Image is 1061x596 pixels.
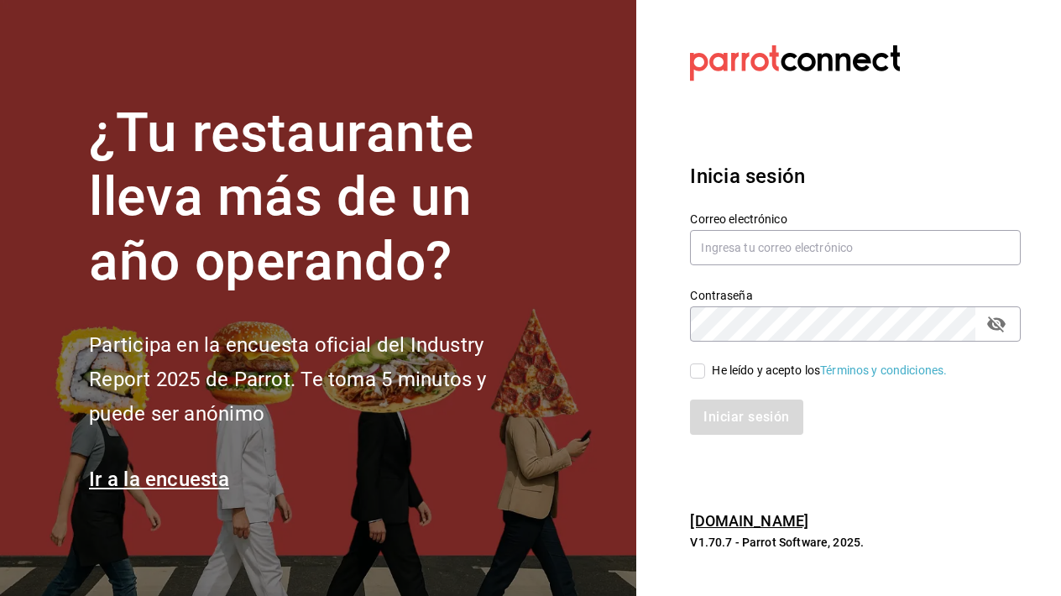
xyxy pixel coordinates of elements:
[690,289,1021,301] label: Contraseña
[690,161,1021,191] h3: Inicia sesión
[690,512,808,530] a: [DOMAIN_NAME]
[89,102,542,295] h1: ¿Tu restaurante lleva más de un año operando?
[690,212,1021,224] label: Correo electrónico
[690,534,1021,551] p: V1.70.7 - Parrot Software, 2025.
[982,310,1011,338] button: passwordField
[712,362,947,379] div: He leído y acepto los
[89,328,542,431] h2: Participa en la encuesta oficial del Industry Report 2025 de Parrot. Te toma 5 minutos y puede se...
[820,363,947,377] a: Términos y condiciones.
[89,468,229,491] a: Ir a la encuesta
[690,230,1021,265] input: Ingresa tu correo electrónico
